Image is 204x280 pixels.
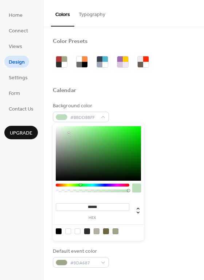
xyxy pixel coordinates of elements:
[9,74,28,82] span: Settings
[53,102,107,110] div: Background color
[84,228,90,234] div: rgb(47, 46, 46)
[70,259,97,267] span: #9DA687
[4,40,27,52] a: Views
[9,105,34,113] span: Contact Us
[4,87,24,99] a: Form
[53,38,88,45] div: Color Presets
[4,71,32,83] a: Settings
[75,228,81,234] div: rgb(255, 255, 255)
[53,87,76,95] div: Calendar
[4,9,27,21] a: Home
[103,228,109,234] div: rgb(109, 102, 67)
[9,59,25,66] span: Design
[10,129,32,137] span: Upgrade
[9,12,23,19] span: Home
[56,216,129,220] label: hex
[53,248,107,255] div: Default event color
[9,27,28,35] span: Connect
[4,56,29,68] a: Design
[9,43,22,51] span: Views
[56,228,62,234] div: rgb(0, 0, 0)
[9,90,20,97] span: Form
[65,228,71,234] div: rgba(0, 0, 0, 0)
[113,228,118,234] div: rgb(157, 166, 135)
[4,24,32,36] a: Connect
[4,126,38,139] button: Upgrade
[94,228,99,234] div: rgb(180, 177, 164)
[70,114,97,121] span: #BBDDBBFF
[4,103,38,115] a: Contact Us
